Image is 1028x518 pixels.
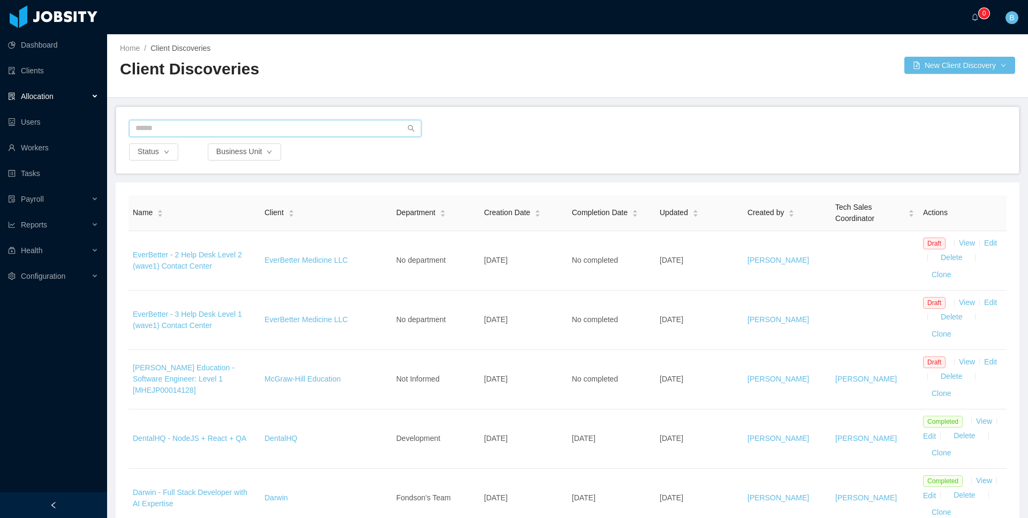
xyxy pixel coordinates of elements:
[747,315,809,324] a: [PERSON_NAME]
[923,445,960,462] button: Clone
[971,13,979,21] i: icon: bell
[133,434,246,443] a: DentalHQ - NodeJS + React + QA
[923,431,936,440] a: Edit
[8,247,16,254] i: icon: medicine-box
[976,417,992,425] a: View
[157,212,163,216] i: icon: caret-down
[157,208,163,216] div: Sort
[835,202,904,224] span: Tech Sales Coordinator
[208,143,282,161] button: Business Uniticon: down
[133,488,247,508] a: Darwin - Full Stack Developer with AI Expertise
[923,326,960,343] button: Clone
[747,256,809,264] a: [PERSON_NAME]
[923,416,963,428] span: Completed
[923,356,946,368] span: Draft
[923,297,946,309] span: Draft
[21,92,54,101] span: Allocation
[133,207,153,218] span: Name
[655,350,743,409] td: [DATE]
[8,60,99,81] a: icon: auditClients
[480,350,568,409] td: [DATE]
[632,208,638,216] div: Sort
[8,93,16,100] i: icon: solution
[120,58,568,80] h2: Client Discoveries
[144,44,146,52] span: /
[747,434,809,443] a: [PERSON_NAME]
[288,209,294,212] i: icon: caret-up
[789,212,795,216] i: icon: caret-down
[655,409,743,469] td: [DATE]
[632,212,638,216] i: icon: caret-down
[535,212,541,216] i: icon: caret-down
[440,212,446,216] i: icon: caret-down
[789,209,795,212] i: icon: caret-up
[932,368,971,385] button: Delete
[835,434,897,443] a: [PERSON_NAME]
[788,208,795,216] div: Sort
[747,207,784,218] span: Created by
[392,291,480,350] td: No department
[568,350,655,409] td: No completed
[976,476,992,485] a: View
[692,208,699,216] div: Sort
[909,209,914,212] i: icon: caret-up
[264,315,348,324] a: EverBetter Medicine LLC
[150,44,210,52] span: Client Discoveries
[440,208,446,216] div: Sort
[747,493,809,502] a: [PERSON_NAME]
[484,207,530,218] span: Creation Date
[923,475,963,487] span: Completed
[932,309,971,326] button: Delete
[932,249,971,266] button: Delete
[288,208,294,216] div: Sort
[288,212,294,216] i: icon: caret-down
[904,57,1015,74] button: icon: file-addNew Client Discoverydown
[835,375,897,383] a: [PERSON_NAME]
[747,375,809,383] a: [PERSON_NAME]
[979,8,989,19] sup: 0
[923,491,936,499] a: Edit
[534,208,541,216] div: Sort
[129,143,178,161] button: Statusicon: down
[984,357,997,366] a: Edit
[8,163,99,184] a: icon: profileTasks
[945,487,984,504] button: Delete
[908,208,914,216] div: Sort
[572,207,628,218] span: Completion Date
[8,111,99,133] a: icon: robotUsers
[407,125,415,132] i: icon: search
[692,209,698,212] i: icon: caret-up
[21,220,47,229] span: Reports
[923,208,948,217] span: Actions
[480,409,568,469] td: [DATE]
[8,195,16,203] i: icon: file-protect
[21,272,65,280] span: Configuration
[535,209,541,212] i: icon: caret-up
[8,272,16,280] i: icon: setting
[692,212,698,216] i: icon: caret-down
[157,209,163,212] i: icon: caret-up
[133,250,242,270] a: EverBetter - 2 Help Desk Level 2 (wave1) Contact Center
[480,231,568,291] td: [DATE]
[440,209,446,212] i: icon: caret-up
[923,238,946,249] span: Draft
[984,239,997,247] a: Edit
[632,209,638,212] i: icon: caret-up
[392,350,480,409] td: Not Informed
[21,246,42,255] span: Health
[655,231,743,291] td: [DATE]
[133,363,235,394] a: [PERSON_NAME] Education - Software Engineer: Level 1 [MHEJP00014128]
[480,291,568,350] td: [DATE]
[923,266,960,284] button: Clone
[8,137,99,158] a: icon: userWorkers
[568,409,655,469] td: [DATE]
[923,385,960,402] button: Clone
[984,298,997,307] a: Edit
[392,409,480,469] td: Development
[120,44,140,52] a: Home
[568,231,655,291] td: No completed
[945,428,984,445] button: Delete
[959,298,975,307] a: View
[568,291,655,350] td: No completed
[396,207,435,218] span: Department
